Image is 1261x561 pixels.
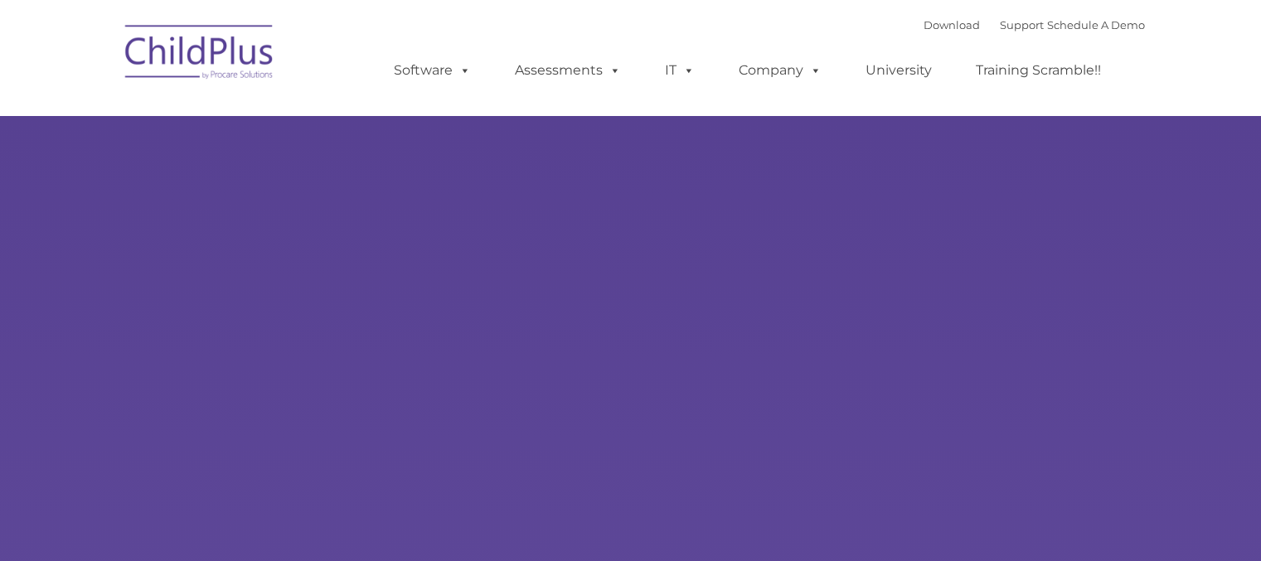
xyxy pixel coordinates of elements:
[1047,18,1145,31] a: Schedule A Demo
[722,54,838,87] a: Company
[924,18,1145,31] font: |
[117,13,283,96] img: ChildPlus by Procare Solutions
[959,54,1118,87] a: Training Scramble!!
[1000,18,1044,31] a: Support
[849,54,948,87] a: University
[924,18,980,31] a: Download
[377,54,487,87] a: Software
[498,54,638,87] a: Assessments
[648,54,711,87] a: IT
